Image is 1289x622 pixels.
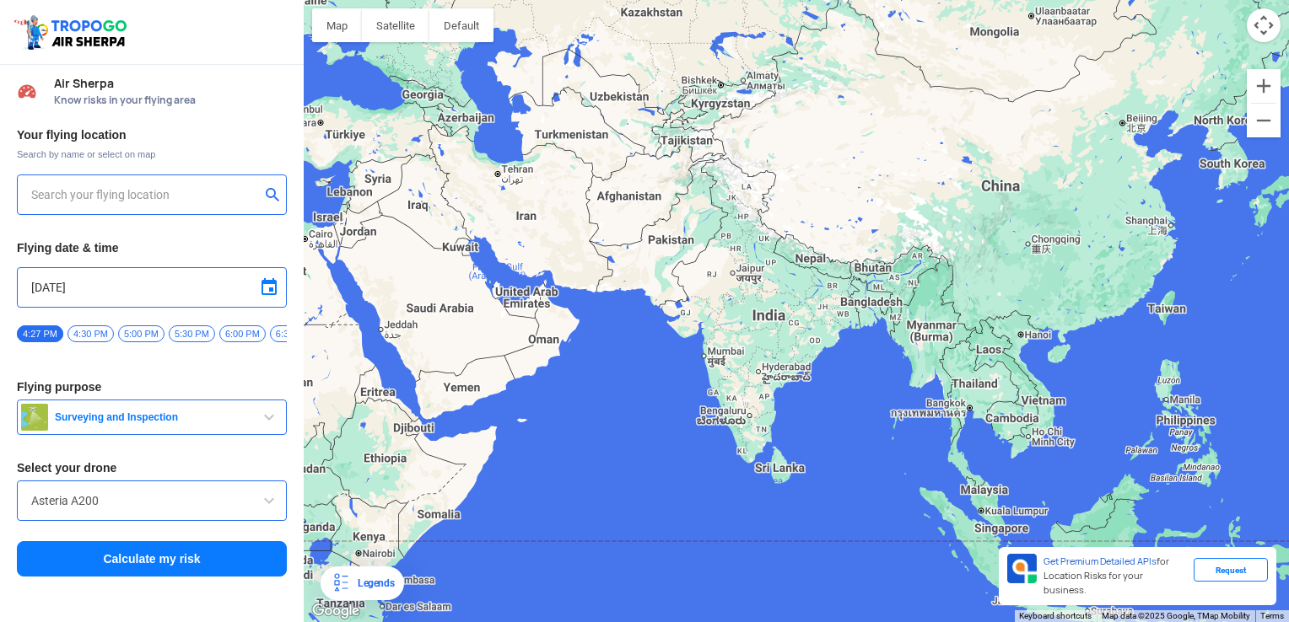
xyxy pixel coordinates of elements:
[54,94,287,107] span: Know risks in your flying area
[31,185,260,205] input: Search your flying location
[118,325,164,342] span: 5:00 PM
[17,399,287,435] button: Surveying and Inspection
[1044,555,1157,567] span: Get Premium Detailed APIs
[31,277,272,298] input: Select Date
[31,491,272,511] input: Search by name or Brand
[169,325,215,342] span: 5:30 PM
[17,129,287,141] h3: Your flying location
[54,77,287,90] span: Air Sherpa
[21,404,48,431] img: survey.png
[17,147,287,161] span: Search by name or select on map
[362,8,429,42] button: Show satellite imagery
[17,381,287,393] h3: Flying purpose
[1019,610,1092,622] button: Keyboard shortcuts
[17,462,287,474] h3: Select your drone
[308,600,364,622] img: Google
[1247,104,1281,137] button: Zoom out
[219,325,266,342] span: 6:00 PM
[331,573,351,593] img: Legends
[17,242,287,254] h3: Flying date & time
[48,410,259,424] span: Surveying and Inspection
[1194,558,1268,582] div: Request
[17,81,37,101] img: Risk Scores
[1247,8,1281,42] button: Map camera controls
[17,541,287,576] button: Calculate my risk
[1007,554,1037,583] img: Premium APIs
[312,8,362,42] button: Show street map
[13,13,132,51] img: ic_tgdronemaps.svg
[1260,611,1284,620] a: Terms
[1037,554,1194,598] div: for Location Risks for your business.
[17,325,63,342] span: 4:27 PM
[67,325,114,342] span: 4:30 PM
[270,325,316,342] span: 6:30 PM
[351,573,394,593] div: Legends
[1247,69,1281,103] button: Zoom in
[1102,611,1250,620] span: Map data ©2025 Google, TMap Mobility
[308,600,364,622] a: Open this area in Google Maps (opens a new window)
